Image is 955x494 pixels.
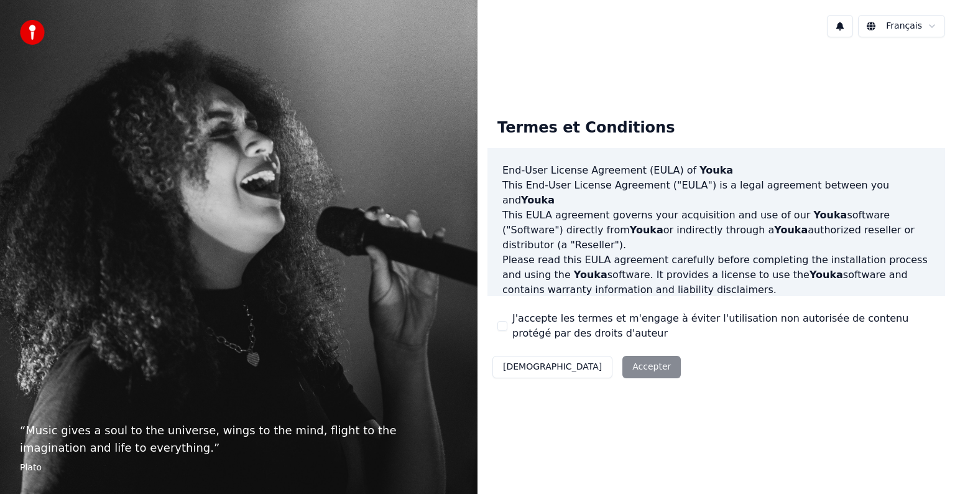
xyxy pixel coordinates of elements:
[574,269,607,281] span: Youka
[502,163,930,178] h3: End-User License Agreement (EULA) of
[492,356,612,378] button: [DEMOGRAPHIC_DATA]
[774,224,808,236] span: Youka
[502,253,930,297] p: Please read this EULA agreement carefully before completing the installation process and using th...
[502,178,930,208] p: This End-User License Agreement ("EULA") is a legal agreement between you and
[512,311,935,341] label: J'accepte les termes et m'engage à éviter l'utilisation non autorisée de contenu protégé par des ...
[813,209,847,221] span: Youka
[20,20,45,45] img: youka
[502,208,930,253] p: This EULA agreement governs your acquisition and use of our software ("Software") directly from o...
[487,108,685,148] div: Termes et Conditions
[630,224,663,236] span: Youka
[521,194,555,206] span: Youka
[20,462,458,474] footer: Plato
[20,422,458,457] p: “ Music gives a soul to the universe, wings to the mind, flight to the imagination and life to ev...
[699,164,733,176] span: Youka
[810,269,843,281] span: Youka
